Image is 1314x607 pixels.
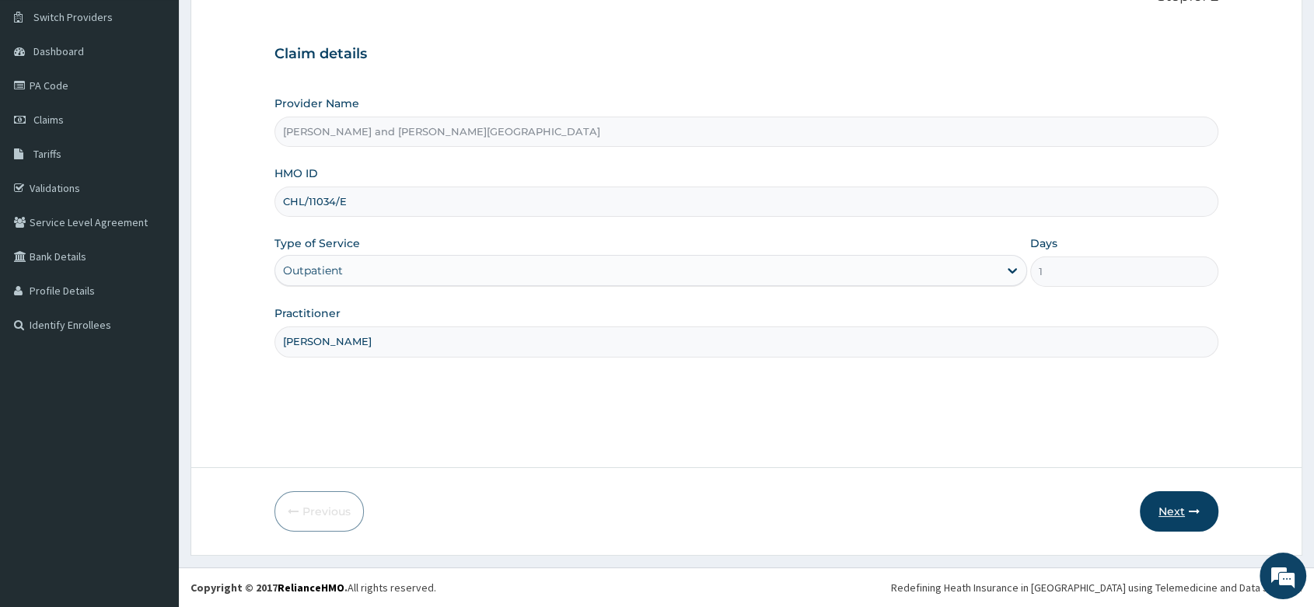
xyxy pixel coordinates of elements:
span: Dashboard [33,44,84,58]
input: Enter Name [274,326,1218,357]
label: Practitioner [274,305,341,321]
strong: Copyright © 2017 . [190,581,348,595]
span: Claims [33,113,64,127]
label: HMO ID [274,166,318,181]
input: Enter HMO ID [274,187,1218,217]
label: Type of Service [274,235,360,251]
span: Switch Providers [33,10,113,24]
button: Next [1140,491,1218,532]
footer: All rights reserved. [179,567,1314,607]
button: Previous [274,491,364,532]
a: RelianceHMO [278,581,344,595]
div: Outpatient [283,263,343,278]
label: Days [1030,235,1057,251]
label: Provider Name [274,96,359,111]
span: Tariffs [33,147,61,161]
h3: Claim details [274,46,1218,63]
div: Redefining Heath Insurance in [GEOGRAPHIC_DATA] using Telemedicine and Data Science! [891,580,1302,595]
